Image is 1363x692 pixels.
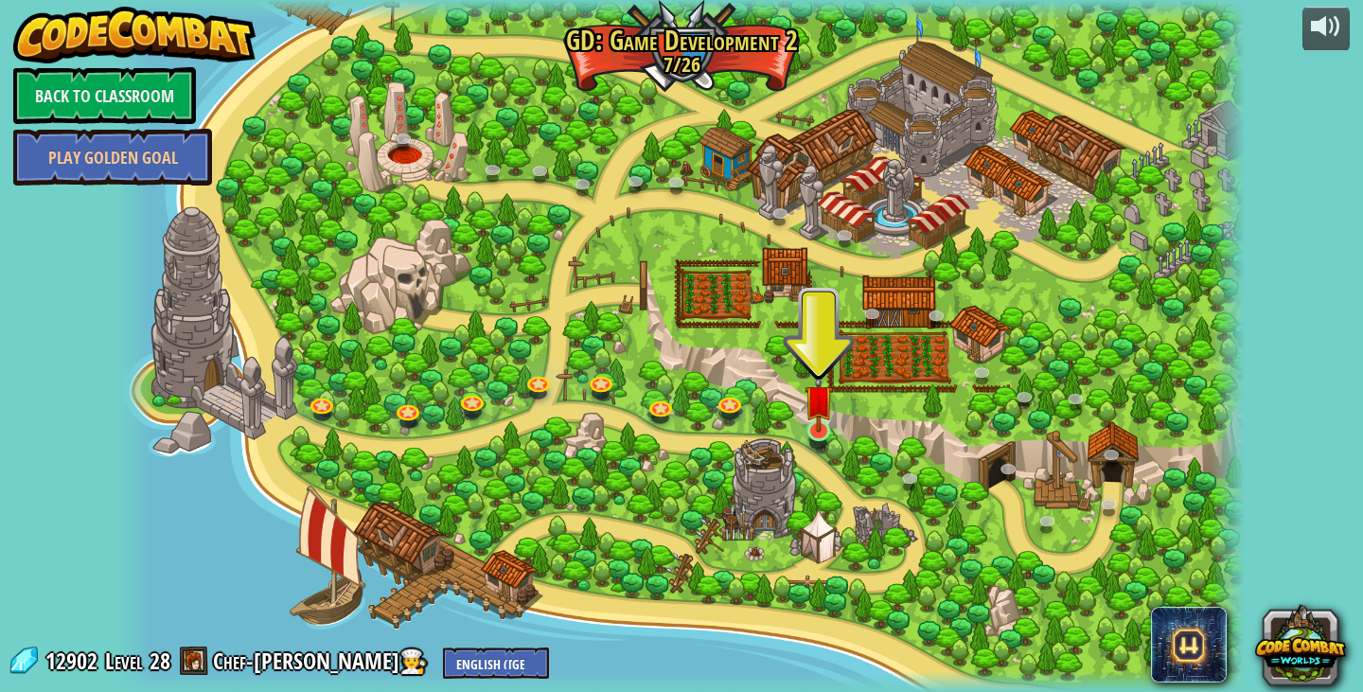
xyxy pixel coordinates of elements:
[213,646,434,676] a: Chef-[PERSON_NAME]🧑‍🍳
[105,646,143,677] span: Level
[150,646,170,676] span: 28
[13,7,256,63] img: CodeCombat - Learn how to code by playing a game
[1302,7,1350,51] button: Adjust volume
[805,366,833,432] img: level-banner-unstarted.png
[45,646,103,676] span: 12902
[13,67,196,124] a: Back to Classroom
[13,129,212,186] a: Play Golden Goal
